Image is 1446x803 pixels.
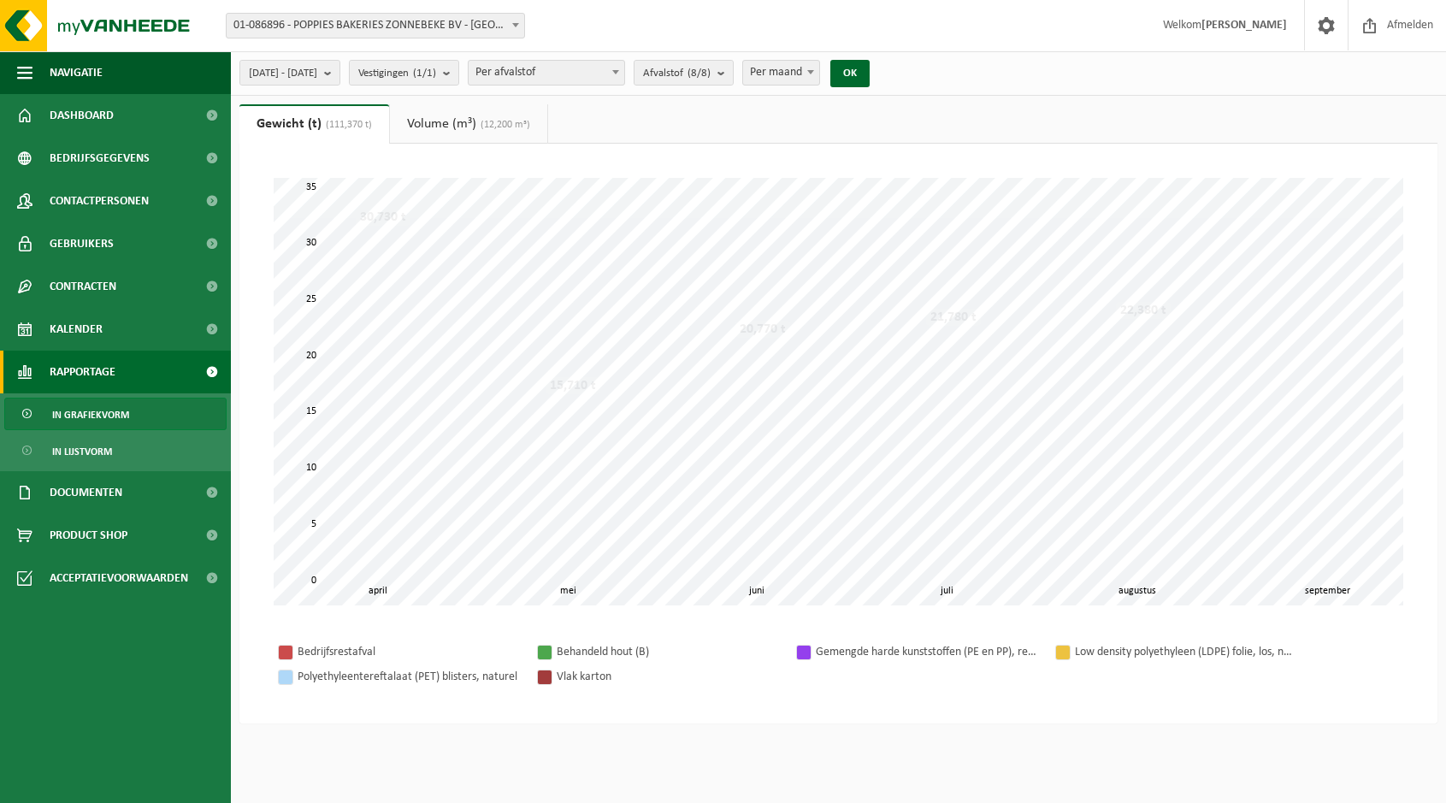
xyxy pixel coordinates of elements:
span: In grafiekvorm [52,399,129,431]
span: Acceptatievoorwaarden [50,557,188,599]
span: Gebruikers [50,222,114,265]
span: In lijstvorm [52,435,112,468]
button: [DATE] - [DATE] [239,60,340,86]
a: In lijstvorm [4,434,227,467]
count: (8/8) [688,68,711,79]
div: Polyethyleentereftalaat (PET) blisters, naturel [298,666,520,688]
div: 20,770 t [735,321,790,338]
div: Gemengde harde kunststoffen (PE en PP), recycleerbaar (industrieel) [816,641,1038,663]
div: Bedrijfsrestafval [298,641,520,663]
span: Per maand [743,61,819,85]
span: Product Shop [50,514,127,557]
span: Per afvalstof [469,61,624,85]
a: Volume (m³) [390,104,547,144]
span: Per afvalstof [468,60,625,86]
span: Per maand [742,60,820,86]
span: Navigatie [50,51,103,94]
div: 22,380 t [1116,302,1171,319]
span: (12,200 m³) [476,120,530,130]
span: Vestigingen [358,61,436,86]
span: Contracten [50,265,116,308]
span: Contactpersonen [50,180,149,222]
span: Documenten [50,471,122,514]
div: 15,710 t [546,377,600,394]
div: Low density polyethyleen (LDPE) folie, los, naturel/gekleurd (80/20) [1075,641,1297,663]
a: Gewicht (t) [239,104,389,144]
span: Bedrijfsgegevens [50,137,150,180]
button: Afvalstof(8/8) [634,60,734,86]
span: (111,370 t) [322,120,372,130]
button: OK [830,60,870,87]
div: 30,730 t [356,209,410,226]
span: Dashboard [50,94,114,137]
span: [DATE] - [DATE] [249,61,317,86]
button: Vestigingen(1/1) [349,60,459,86]
span: 01-086896 - POPPIES BAKERIES ZONNEBEKE BV - ZONNEBEKE [227,14,524,38]
span: Rapportage [50,351,115,393]
div: Behandeld hout (B) [557,641,779,663]
span: 01-086896 - POPPIES BAKERIES ZONNEBEKE BV - ZONNEBEKE [226,13,525,38]
span: Afvalstof [643,61,711,86]
a: In grafiekvorm [4,398,227,430]
count: (1/1) [413,68,436,79]
div: Vlak karton [557,666,779,688]
div: 21,780 t [926,309,981,326]
span: Kalender [50,308,103,351]
strong: [PERSON_NAME] [1201,19,1287,32]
